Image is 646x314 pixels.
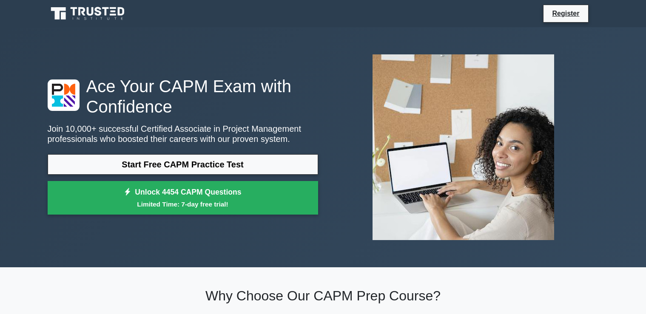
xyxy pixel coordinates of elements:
[48,288,599,304] h2: Why Choose Our CAPM Prep Course?
[48,181,318,215] a: Unlock 4454 CAPM QuestionsLimited Time: 7-day free trial!
[48,154,318,175] a: Start Free CAPM Practice Test
[48,124,318,144] p: Join 10,000+ successful Certified Associate in Project Management professionals who boosted their...
[547,8,584,19] a: Register
[48,76,318,117] h1: Ace Your CAPM Exam with Confidence
[58,199,307,209] small: Limited Time: 7-day free trial!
